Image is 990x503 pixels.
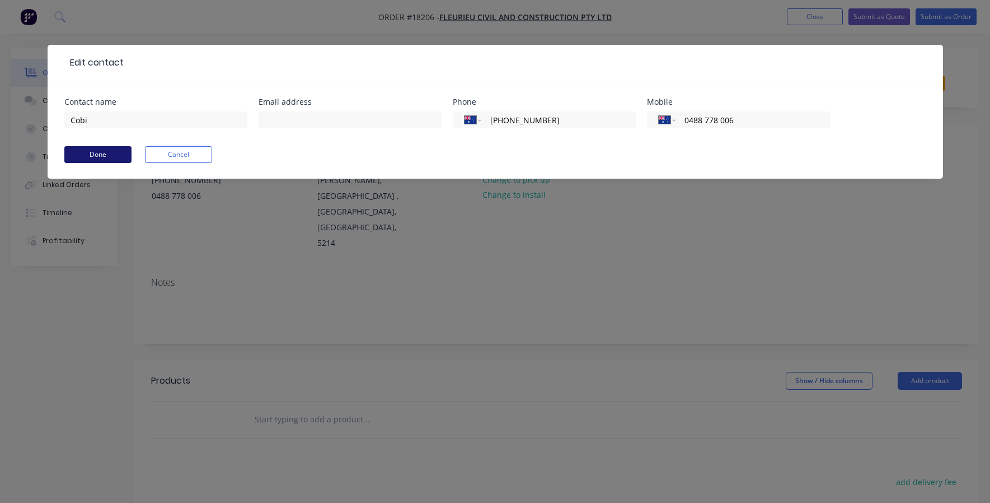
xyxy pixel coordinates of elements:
div: Contact name [64,98,247,106]
div: Edit contact [64,56,124,69]
button: Done [64,146,132,163]
div: Email address [259,98,442,106]
div: Phone [453,98,636,106]
div: Mobile [647,98,830,106]
button: Cancel [145,146,212,163]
